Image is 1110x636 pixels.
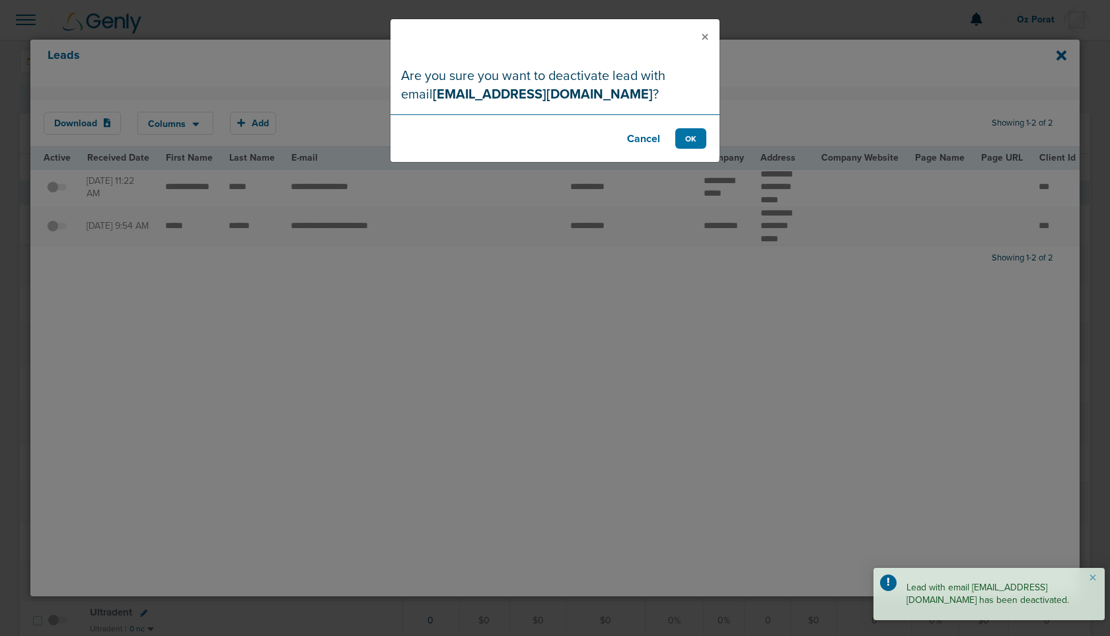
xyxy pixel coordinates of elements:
[390,56,720,114] div: Are you sure you want to deactivate lead with email ?
[690,19,720,56] button: Close
[675,128,706,149] button: OK
[873,568,1105,620] div: Lead with email [EMAIL_ADDRESS][DOMAIN_NAME] has been deactivated.
[1089,571,1097,586] button: Close
[617,128,670,149] button: Cancel
[433,87,653,102] strong: [EMAIL_ADDRESS][DOMAIN_NAME]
